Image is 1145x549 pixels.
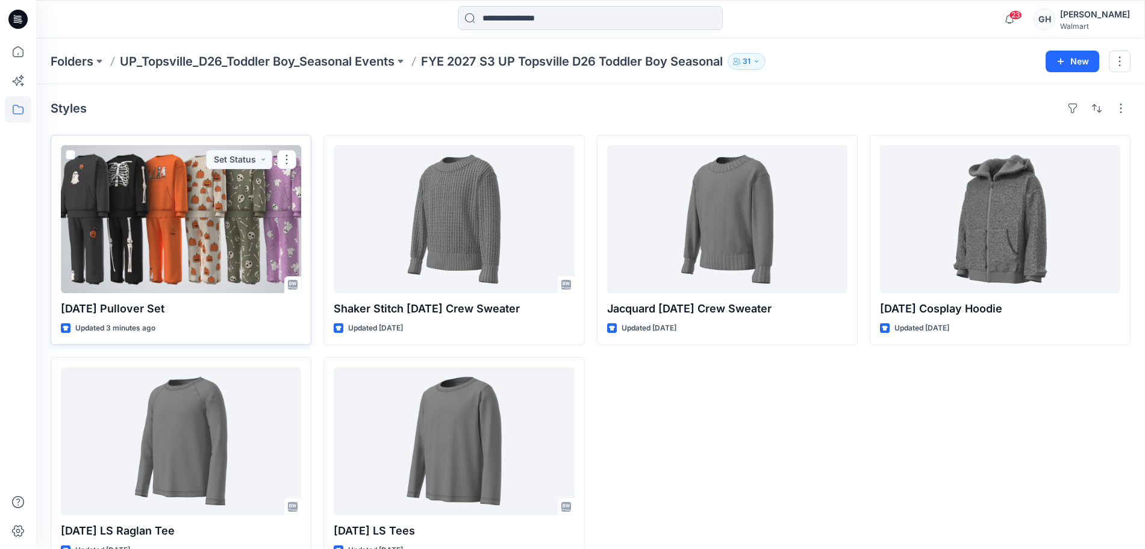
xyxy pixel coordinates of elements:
a: Halloween LS Raglan Tee [61,367,301,515]
p: 31 [743,55,750,68]
p: Updated [DATE] [348,322,403,335]
p: Jacquard [DATE] Crew Sweater [607,300,847,317]
div: GH [1034,8,1055,30]
p: [DATE] LS Tees [334,523,574,539]
p: Updated 3 minutes ago [75,322,155,335]
p: Shaker Stitch [DATE] Crew Sweater [334,300,574,317]
span: 23 [1009,10,1022,20]
p: [DATE] LS Raglan Tee [61,523,301,539]
a: Shaker Stitch Halloween Crew Sweater [334,145,574,293]
p: Updated [DATE] [622,322,676,335]
a: Halloween Pullover Set [61,145,301,293]
a: Jacquard Halloween Crew Sweater [607,145,847,293]
p: [DATE] Cosplay Hoodie [880,300,1120,317]
button: New [1046,51,1099,72]
button: 31 [728,53,766,70]
p: [DATE] Pullover Set [61,300,301,317]
a: Halloween Cosplay Hoodie [880,145,1120,293]
p: FYE 2027 S3 UP Topsville D26 Toddler Boy Seasonal [421,53,723,70]
div: Walmart [1060,22,1130,31]
div: [PERSON_NAME] [1060,7,1130,22]
p: Updated [DATE] [894,322,949,335]
a: Halloween LS Tees [334,367,574,515]
a: Folders [51,53,93,70]
a: UP_Topsville_D26_Toddler Boy_Seasonal Events [120,53,395,70]
h4: Styles [51,101,87,116]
